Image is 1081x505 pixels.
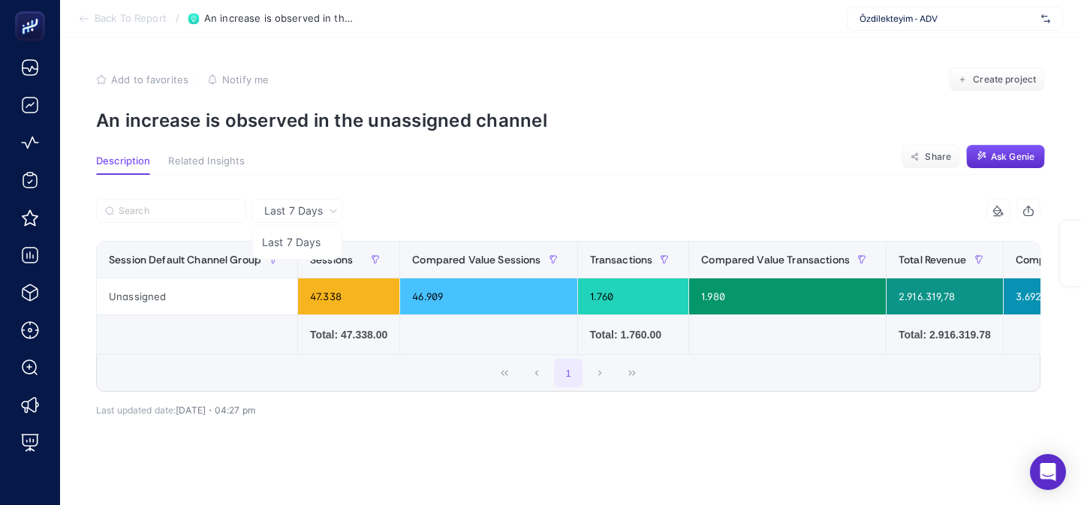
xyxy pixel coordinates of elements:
button: Ask Genie [966,145,1045,169]
span: Share [925,151,951,163]
span: Transactions [590,254,653,266]
div: Total: 1.760.00 [590,327,677,342]
input: Search [119,206,237,217]
div: Total: 47.338.00 [310,327,387,342]
li: Last 7 Days [256,229,339,256]
button: 1 [554,359,583,387]
span: Last 7 Days [264,203,323,218]
button: Add to favorites [96,74,188,86]
span: Related Insights [168,155,245,167]
span: Session Default Channel Group [109,254,261,266]
button: Create project [949,68,1045,92]
div: 1.760 [578,278,689,314]
span: Description [96,155,150,167]
span: Total Revenue [899,254,966,266]
span: Notify me [222,74,269,86]
button: Notify me [207,74,269,86]
span: Compared Value Sessions [412,254,540,266]
div: 1.980 [689,278,886,314]
p: An increase is observed in the unassigned channel [96,110,1045,131]
span: Compared Value Transactions [701,254,850,266]
div: Total: 2.916.319.78 [899,327,991,342]
button: Related Insights [168,155,245,175]
span: Back To Report [95,13,167,25]
div: 2.916.319,78 [887,278,1003,314]
div: Last 7 Days [96,223,1040,416]
span: [DATE]・04:27 pm [176,404,255,416]
span: Create project [973,74,1036,86]
span: Sessions [310,254,353,266]
div: Unassigned [97,278,297,314]
span: / [176,12,179,24]
span: An increase is observed in the unassigned channel [204,13,354,25]
span: Ask Genie [991,151,1034,163]
span: Add to favorites [111,74,188,86]
img: svg%3e [1041,11,1050,26]
div: Open Intercom Messenger [1030,454,1066,490]
div: 46.909 [400,278,577,314]
button: Description [96,155,150,175]
div: 47.338 [298,278,399,314]
span: Last updated date: [96,404,176,416]
button: Share [902,145,960,169]
span: Özdilekteyim - ADV [860,13,1035,25]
